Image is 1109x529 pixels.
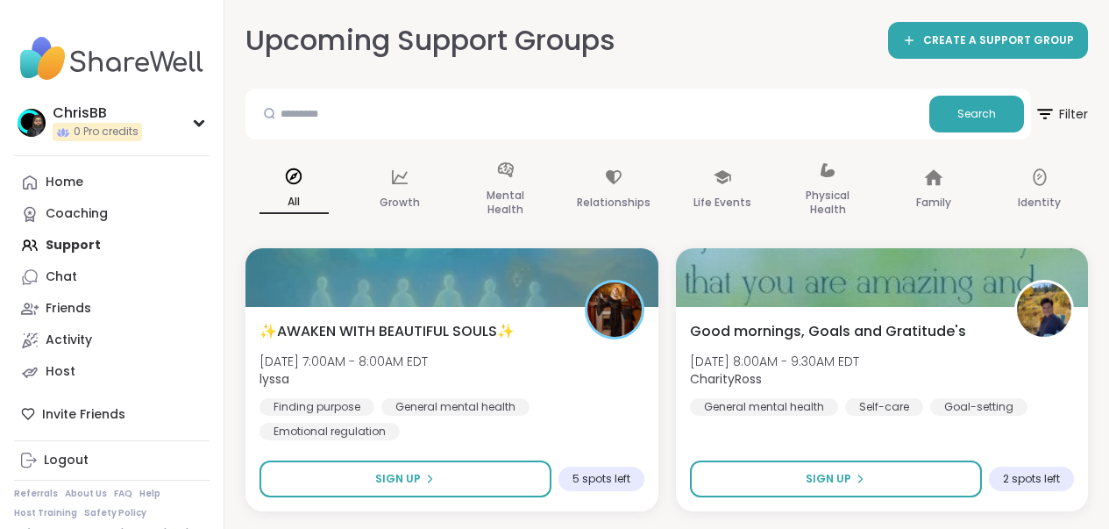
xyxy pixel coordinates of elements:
div: General mental health [381,398,530,416]
div: Invite Friends [14,398,210,430]
span: Filter [1034,93,1088,135]
div: Logout [44,452,89,469]
img: ShareWell Nav Logo [14,28,210,89]
div: Finding purpose [259,398,374,416]
span: [DATE] 7:00AM - 8:00AM EDT [259,353,428,370]
a: Friends [14,293,210,325]
button: Filter [1034,89,1088,139]
a: FAQ [114,488,132,500]
p: Identity [1018,192,1061,213]
p: Growth [380,192,420,213]
p: Physical Health [793,185,863,220]
iframe: Spotlight [192,208,206,222]
a: Referrals [14,488,58,500]
span: Sign Up [375,471,421,487]
p: Mental Health [471,185,540,220]
a: Host [14,356,210,388]
span: Sign Up [806,471,851,487]
div: Emotional regulation [259,423,400,440]
p: All [259,191,329,214]
h2: Upcoming Support Groups [245,21,629,61]
span: ✨AWAKEN WITH BEAUTIFUL SOULS✨ [259,321,515,342]
button: Sign Up [690,461,983,497]
div: General mental health [690,398,838,416]
span: 5 spots left [572,472,630,486]
a: Chat [14,261,210,293]
button: Sign Up [259,461,551,497]
span: Good mornings, Goals and Gratitude's [690,321,966,342]
div: Chat [46,268,77,286]
b: lyssa [259,370,289,388]
a: About Us [65,488,107,500]
img: ChrisBB [18,109,46,137]
b: CharityRoss [690,370,762,388]
div: Self-care [845,398,923,416]
div: Coaching [46,205,108,223]
a: Home [14,167,210,198]
div: Home [46,174,83,191]
a: Activity [14,325,210,356]
a: Coaching [14,198,210,230]
button: Search [929,96,1024,132]
iframe: Spotlight [622,31,636,45]
a: Safety Policy [84,507,146,519]
div: Goal-setting [930,398,1027,416]
span: Search [957,106,996,122]
p: Family [916,192,951,213]
span: 2 spots left [1003,472,1060,486]
span: 0 Pro credits [74,125,139,139]
a: CREATE A SUPPORT GROUP [888,22,1088,59]
div: Activity [46,332,92,349]
a: Host Training [14,507,77,519]
div: ChrisBB [53,104,142,123]
div: Host [46,363,75,381]
span: CREATE A SUPPORT GROUP [923,33,1074,48]
div: Friends [46,300,91,318]
img: lyssa [587,282,642,337]
a: Help [139,488,160,500]
p: Relationships [577,192,650,213]
a: Logout [14,445,210,476]
span: [DATE] 8:00AM - 9:30AM EDT [690,353,859,370]
img: CharityRoss [1017,282,1071,337]
p: Life Events [693,192,751,213]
